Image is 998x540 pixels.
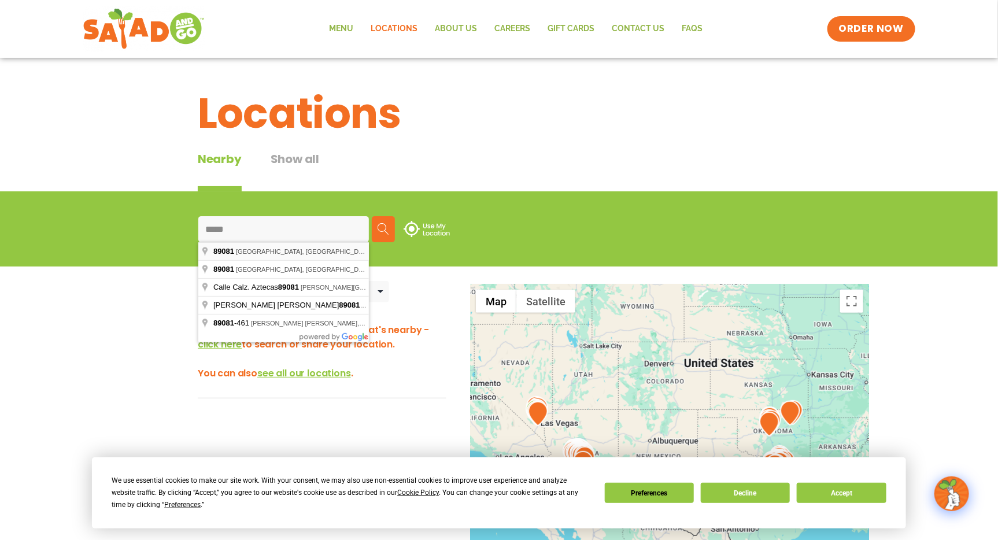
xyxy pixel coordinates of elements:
[605,483,694,503] button: Preferences
[378,223,389,235] img: search.svg
[251,320,592,327] span: [PERSON_NAME] [PERSON_NAME], [GEOGRAPHIC_DATA] - State of [GEOGRAPHIC_DATA], [GEOGRAPHIC_DATA]
[213,283,301,291] span: Calle Calz. Aztecas
[936,478,968,510] img: wpChatIcon
[301,284,788,291] span: [PERSON_NAME][GEOGRAPHIC_DATA]-[GEOGRAPHIC_DATA], [PERSON_NAME], [GEOGRAPHIC_DATA], [GEOGRAPHIC_D...
[840,290,863,313] button: Toggle fullscreen view
[112,475,590,511] div: We use essential cookies to make our site work. With your consent, we may also use non-essential ...
[213,301,362,309] span: [PERSON_NAME] [PERSON_NAME]
[164,501,201,509] span: Preferences
[198,82,800,145] h1: Locations
[476,290,516,313] button: Show street map
[701,483,790,503] button: Decline
[839,22,904,36] span: ORDER NOW
[236,266,372,273] span: [GEOGRAPHIC_DATA], [GEOGRAPHIC_DATA]
[516,290,575,313] button: Show satellite imagery
[213,319,234,327] span: 89081
[404,221,450,237] img: use-location.svg
[362,16,426,42] a: Locations
[83,6,205,52] img: new-SAG-logo-768×292
[603,16,673,42] a: Contact Us
[673,16,711,42] a: FAQs
[198,284,283,299] div: Nearby Locations
[271,150,319,191] button: Show all
[198,150,242,191] div: Nearby
[198,338,242,351] span: click here
[539,16,603,42] a: GIFT CARDS
[198,150,348,191] div: Tabbed content
[339,301,366,309] span: 89081
[213,319,251,327] span: -461
[92,457,906,528] div: Cookie Consent Prompt
[198,323,446,380] h3: Hey there! We'd love to show you what's nearby - to search or share your location. You can also .
[320,16,362,42] a: Menu
[257,367,351,380] span: see all our locations
[486,16,539,42] a: Careers
[213,247,234,256] span: 89081
[426,16,486,42] a: About Us
[797,483,886,503] button: Accept
[397,489,439,497] span: Cookie Policy
[278,283,299,291] span: 89081
[827,16,915,42] a: ORDER NOW
[213,265,234,273] span: 89081
[320,16,711,42] nav: Menu
[236,248,442,255] span: [GEOGRAPHIC_DATA], [GEOGRAPHIC_DATA], [GEOGRAPHIC_DATA]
